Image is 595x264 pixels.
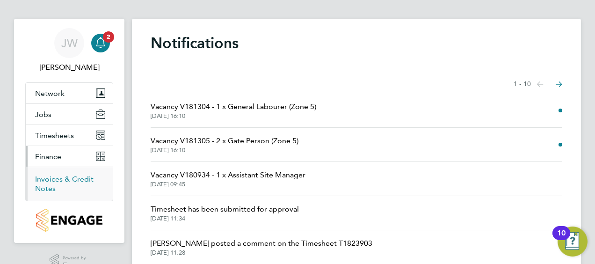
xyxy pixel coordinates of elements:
[25,28,113,73] a: JW[PERSON_NAME]
[14,19,124,243] nav: Main navigation
[35,110,51,119] span: Jobs
[103,31,114,43] span: 2
[26,104,113,125] button: Jobs
[151,135,298,147] span: Vacancy V181305 - 2 x Gate Person (Zone 5)
[514,75,562,94] nav: Select page of notifications list
[558,227,588,257] button: Open Resource Center, 10 new notifications
[26,83,113,103] button: Network
[35,152,61,161] span: Finance
[151,169,305,181] span: Vacancy V180934 - 1 x Assistant Site Manager
[151,112,316,120] span: [DATE] 16:10
[91,28,110,58] a: 2
[151,34,562,52] h1: Notifications
[25,62,113,73] span: Jake Wormall
[514,80,531,89] span: 1 - 10
[26,167,113,201] div: Finance
[151,135,298,154] a: Vacancy V181305 - 2 x Gate Person (Zone 5)[DATE] 16:10
[151,238,372,249] span: [PERSON_NAME] posted a comment on the Timesheet T1823903
[151,101,316,120] a: Vacancy V181304 - 1 x General Labourer (Zone 5)[DATE] 16:10
[151,101,316,112] span: Vacancy V181304 - 1 x General Labourer (Zone 5)
[63,254,89,262] span: Powered by
[151,147,298,154] span: [DATE] 16:10
[151,181,305,188] span: [DATE] 09:45
[25,209,113,232] a: Go to home page
[61,37,78,49] span: JW
[151,215,299,222] span: [DATE] 11:34
[26,146,113,167] button: Finance
[35,89,65,98] span: Network
[36,209,102,232] img: countryside-properties-logo-retina.png
[26,125,113,146] button: Timesheets
[35,175,94,193] a: Invoices & Credit Notes
[35,131,74,140] span: Timesheets
[151,204,299,215] span: Timesheet has been submitted for approval
[151,249,372,257] span: [DATE] 11:28
[557,233,566,245] div: 10
[151,169,305,188] a: Vacancy V180934 - 1 x Assistant Site Manager[DATE] 09:45
[151,238,372,257] a: [PERSON_NAME] posted a comment on the Timesheet T1823903[DATE] 11:28
[151,204,299,222] a: Timesheet has been submitted for approval[DATE] 11:34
